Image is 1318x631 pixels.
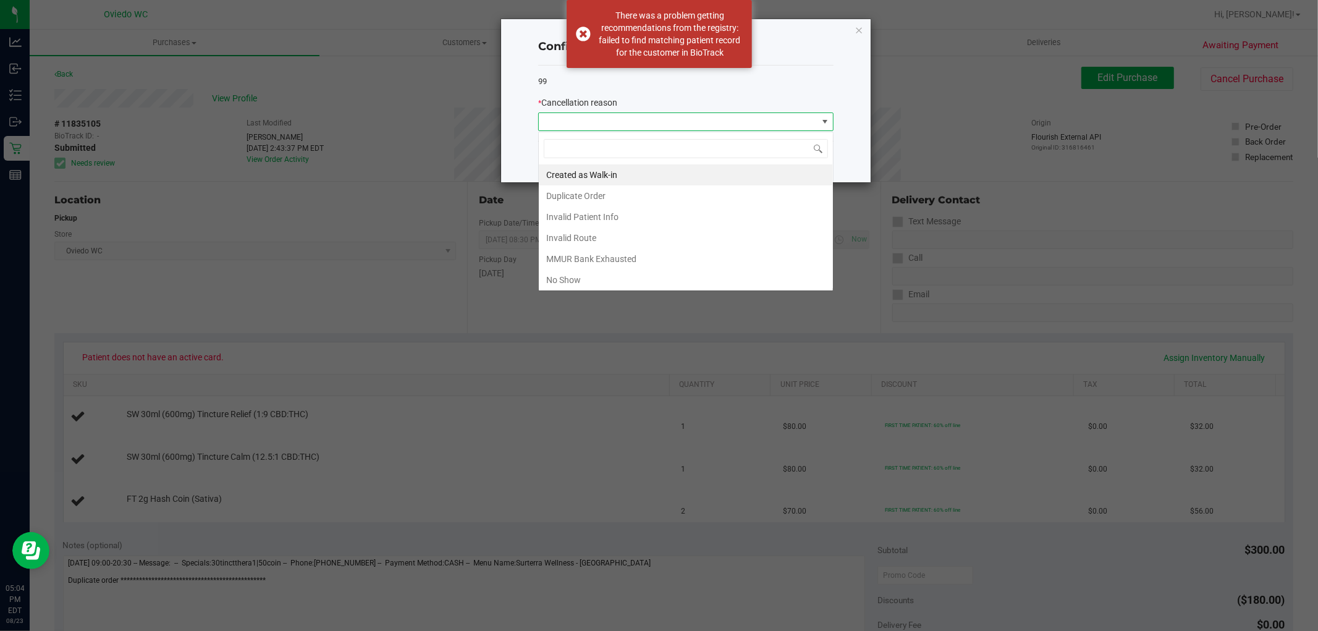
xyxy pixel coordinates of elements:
[539,227,833,248] li: Invalid Route
[538,77,547,86] span: 99
[539,164,833,185] li: Created as Walk-in
[538,39,834,55] h4: Confirm order cancellation
[598,9,743,59] div: There was a problem getting recommendations from the registry: failed to find matching patient re...
[539,248,833,269] li: MMUR Bank Exhausted
[539,185,833,206] li: Duplicate Order
[539,269,833,290] li: No Show
[539,206,833,227] li: Invalid Patient Info
[12,532,49,569] iframe: Resource center
[541,98,617,108] span: Cancellation reason
[855,22,863,37] button: Close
